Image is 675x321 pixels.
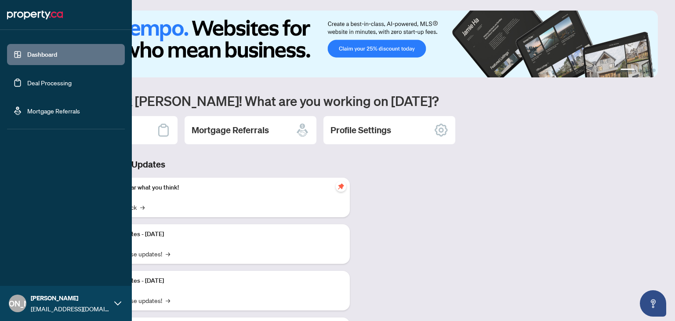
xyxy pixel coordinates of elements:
h3: Brokerage & Industry Updates [46,158,350,171]
a: Deal Processing [27,79,72,87]
img: logo [7,8,63,22]
button: 3 [645,69,649,72]
p: Platform Updates - [DATE] [92,276,343,286]
button: Open asap [640,290,666,317]
span: → [166,249,170,259]
button: 2 [638,69,642,72]
span: [PERSON_NAME] [31,293,110,303]
span: [EMAIL_ADDRESS][DOMAIN_NAME] [31,304,110,314]
h2: Profile Settings [330,124,391,136]
h1: Welcome back [PERSON_NAME]! What are you working on [DATE]? [46,92,664,109]
button: 1 [621,69,635,72]
p: Platform Updates - [DATE] [92,230,343,239]
span: pushpin [336,181,346,192]
img: Slide 0 [46,11,658,77]
button: 4 [652,69,656,72]
span: → [140,202,145,212]
span: → [166,295,170,305]
h2: Mortgage Referrals [192,124,269,136]
p: We want to hear what you think! [92,183,343,193]
a: Dashboard [27,51,57,58]
a: Mortgage Referrals [27,107,80,115]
